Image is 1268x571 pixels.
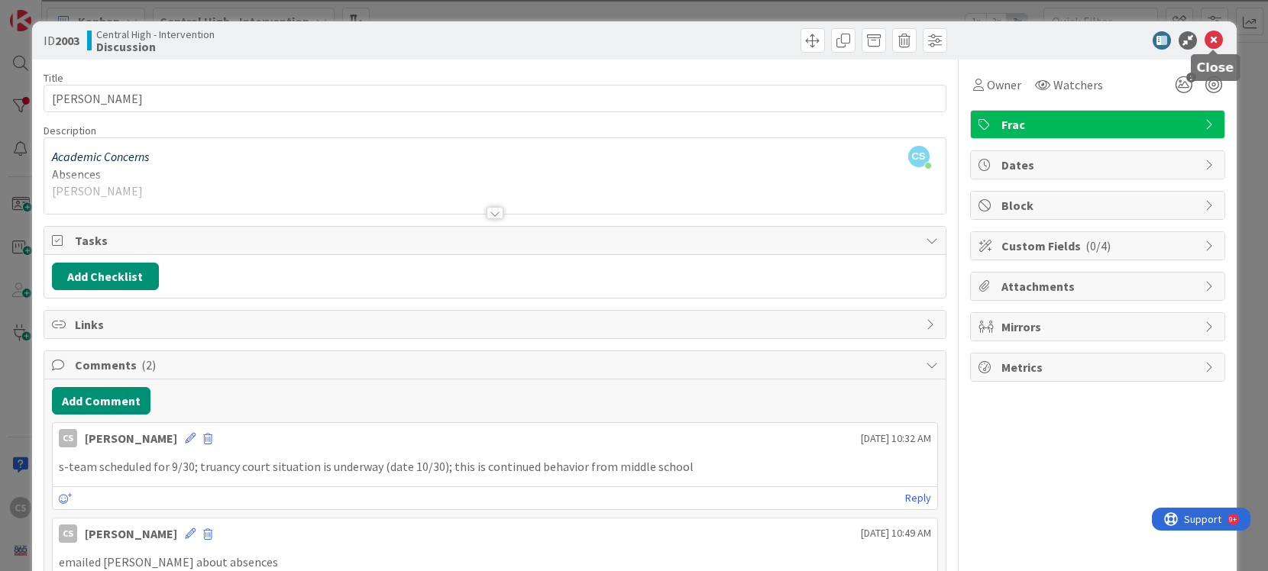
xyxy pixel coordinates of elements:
span: Dates [1001,156,1197,174]
div: CANCEL [6,327,1262,340]
span: ( 2 ) [141,357,156,373]
div: Delete [6,77,1262,91]
p: emailed [PERSON_NAME] about absences [59,553,931,571]
div: Home [6,409,1262,423]
input: Search sources [6,533,141,549]
span: Description [44,124,96,137]
div: Move to ... [6,395,1262,409]
div: [PERSON_NAME] [85,429,177,447]
p: Absences [52,166,938,183]
span: Frac [1001,115,1197,134]
div: Move To ... [6,132,1262,146]
span: Block [1001,196,1197,215]
div: Print [6,187,1262,201]
div: This outline has no content. Would you like to delete it? [6,354,1262,368]
div: Journal [6,228,1262,242]
div: ??? [6,340,1262,354]
span: Watchers [1053,76,1103,94]
div: Search for Source [6,215,1262,228]
em: Academic Concerns [52,149,149,164]
div: Home [6,6,319,20]
div: Magazine [6,242,1262,256]
button: Add Checklist [52,263,159,290]
div: Television/Radio [6,269,1262,283]
span: ID [44,31,79,50]
div: BOOK [6,478,1262,492]
label: Title [44,71,63,85]
div: MOVE [6,437,1262,450]
span: [DATE] 10:32 AM [861,431,931,447]
span: Central High - Intervention [96,28,215,40]
span: Links [75,315,918,334]
span: Metrics [1001,358,1197,376]
a: Reply [905,489,931,508]
div: 9+ [77,6,85,18]
p: s-team scheduled for 9/30; truancy court situation is underway (date 10/30); this is continued be... [59,458,931,476]
h5: Close [1197,60,1234,75]
span: Mirrors [1001,318,1197,336]
span: [DATE] 10:49 AM [861,525,931,541]
div: MORE [6,519,1262,533]
span: Owner [987,76,1021,94]
span: Comments [75,356,918,374]
div: Newspaper [6,256,1262,269]
button: Add Comment [52,387,150,415]
div: Download [6,173,1262,187]
div: TODO: put dlg title [6,297,1262,311]
div: CS [59,429,77,447]
div: CANCEL [6,423,1262,437]
div: Delete [6,146,1262,160]
span: Attachments [1001,277,1197,295]
div: Sort New > Old [6,50,1262,63]
span: ( 0/4 ) [1085,238,1111,253]
div: DELETE [6,382,1262,395]
b: 2003 [55,33,79,48]
div: Sign out [6,105,1262,118]
div: Sort A > Z [6,36,1262,50]
div: Rename Outline [6,160,1262,173]
div: Visual Art [6,283,1262,297]
input: type card name here... [44,85,946,112]
div: SAVE AND GO HOME [6,368,1262,382]
div: [PERSON_NAME] [85,524,177,543]
div: Options [6,91,1262,105]
div: Add Outline Template [6,201,1262,215]
div: Rename [6,118,1262,132]
div: JOURNAL [6,505,1262,519]
div: SAVE [6,464,1262,478]
div: WEBSITE [6,492,1262,505]
input: Search outlines [6,20,141,36]
span: Custom Fields [1001,237,1197,255]
span: 1 [1186,73,1196,82]
span: CS [908,146,930,167]
div: Move To ... [6,63,1262,77]
span: Support [32,2,70,21]
div: CS [59,524,77,543]
b: Discussion [96,40,215,53]
span: Tasks [75,231,918,250]
div: New source [6,450,1262,464]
